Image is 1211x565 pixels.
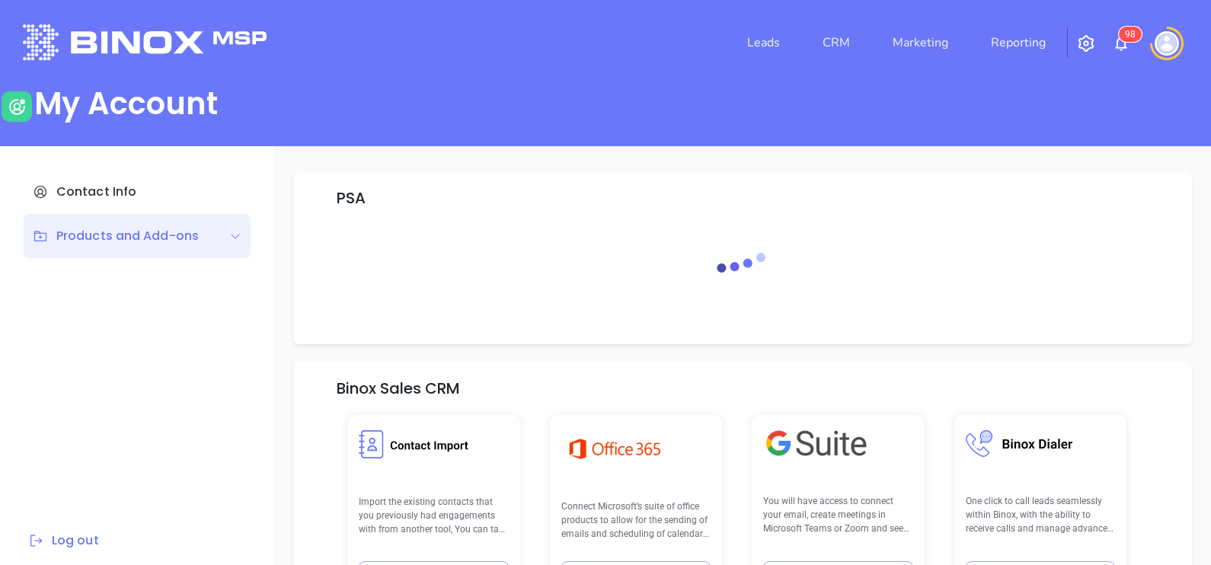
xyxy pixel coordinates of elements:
[1125,29,1130,40] span: 9
[1130,29,1136,40] span: 8
[1112,34,1130,53] img: iconNotification
[34,85,218,122] div: My Account
[2,91,32,122] img: user
[763,494,913,536] p: You will have access to connect your email, create meetings in Microsoft Teams or Zoom and see yo...
[966,494,1116,536] p: One click to call leads seamlessly within Binox, with the ability to receive calls and manage adv...
[24,531,104,551] button: Log out
[741,27,786,58] a: Leads
[561,500,711,541] p: Connect Microsoft’s suite of office products to allow for the sending of emails and scheduling of...
[985,27,1052,58] a: Reporting
[337,379,460,397] h5: Binox Sales CRM
[1155,31,1179,56] img: user
[1077,34,1095,53] img: iconSetting
[33,227,199,245] div: Products and Add-ons
[23,24,267,60] img: logo
[24,170,251,214] div: Contact Info
[816,27,856,58] a: CRM
[887,27,954,58] a: Marketing
[24,214,251,258] div: Products and Add-ons
[1119,27,1142,42] sup: 98
[359,495,509,537] p: Import the existing contacts that you previously had engagements with from another tool, You can ...
[337,189,366,207] h5: PSA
